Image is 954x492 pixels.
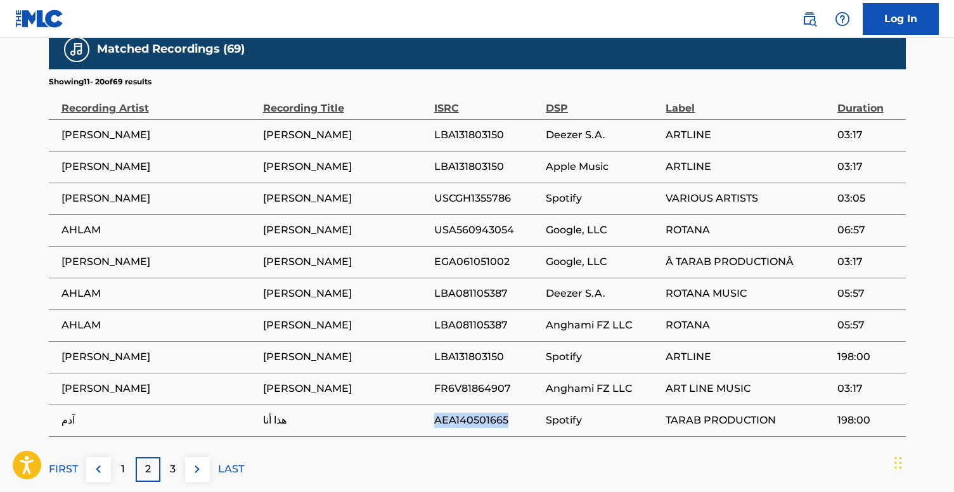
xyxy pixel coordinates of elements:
[49,462,78,477] p: FIRST
[61,286,257,301] span: AHLAM
[837,87,899,116] div: Duration
[835,11,850,27] img: help
[546,127,659,143] span: Deezer S.A.
[546,349,659,365] span: Spotify
[263,286,428,301] span: [PERSON_NAME]
[263,254,428,269] span: [PERSON_NAME]
[666,318,830,333] span: ROTANA
[263,87,428,116] div: Recording Title
[797,6,822,32] a: Public Search
[546,87,659,116] div: DSP
[434,87,539,116] div: ISRC
[434,159,539,174] span: LBA131803150
[546,159,659,174] span: Apple Music
[837,318,899,333] span: 05:57
[837,254,899,269] span: 03:17
[263,159,428,174] span: [PERSON_NAME]
[837,413,899,428] span: 198:00
[546,381,659,396] span: Anghami FZ LLC
[546,223,659,238] span: Google, LLC
[666,223,830,238] span: ROTANA
[263,318,428,333] span: [PERSON_NAME]
[863,3,939,35] a: Log In
[61,159,257,174] span: [PERSON_NAME]
[666,254,830,269] span: Â TARAB PRODUCTIONÂ
[666,286,830,301] span: ROTANA MUSIC
[91,462,106,477] img: left
[121,462,125,477] p: 1
[69,42,84,57] img: Matched Recordings
[49,76,151,87] p: Showing 11 - 20 of 69 results
[61,191,257,206] span: [PERSON_NAME]
[666,413,830,428] span: TARAB PRODUCTION
[15,10,64,28] img: MLC Logo
[434,381,539,396] span: FR6V81864907
[145,462,151,477] p: 2
[434,318,539,333] span: LBA081105387
[546,254,659,269] span: Google, LLC
[666,191,830,206] span: VARIOUS ARTISTS
[61,318,257,333] span: AHLAM
[434,413,539,428] span: AEA140501665
[837,349,899,365] span: 198:00
[837,159,899,174] span: 03:17
[263,381,428,396] span: [PERSON_NAME]
[434,223,539,238] span: USA560943054
[891,431,954,492] iframe: Chat Widget
[190,462,205,477] img: right
[666,349,830,365] span: ARTLINE
[61,349,257,365] span: [PERSON_NAME]
[263,349,428,365] span: [PERSON_NAME]
[837,381,899,396] span: 03:17
[546,413,659,428] span: Spotify
[61,254,257,269] span: [PERSON_NAME]
[263,127,428,143] span: [PERSON_NAME]
[218,462,244,477] p: LAST
[434,127,539,143] span: LBA131803150
[61,223,257,238] span: AHLAM
[894,444,902,482] div: Drag
[546,286,659,301] span: Deezer S.A.
[434,349,539,365] span: LBA131803150
[61,127,257,143] span: [PERSON_NAME]
[666,159,830,174] span: ARTLINE
[837,127,899,143] span: 03:17
[61,413,257,428] span: آدم
[434,254,539,269] span: EGA061051002
[666,127,830,143] span: ARTLINE
[434,191,539,206] span: USCGH1355786
[263,191,428,206] span: [PERSON_NAME]
[837,191,899,206] span: 03:05
[434,286,539,301] span: LBA081105387
[263,223,428,238] span: [PERSON_NAME]
[666,87,830,116] div: Label
[802,11,817,27] img: search
[546,318,659,333] span: Anghami FZ LLC
[666,381,830,396] span: ART LINE MUSIC
[97,42,245,56] h5: Matched Recordings (69)
[546,191,659,206] span: Spotify
[61,87,257,116] div: Recording Artist
[837,286,899,301] span: 05:57
[170,462,176,477] p: 3
[263,413,428,428] span: هذا أنا
[837,223,899,238] span: 06:57
[61,381,257,396] span: [PERSON_NAME]
[830,6,855,32] div: Help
